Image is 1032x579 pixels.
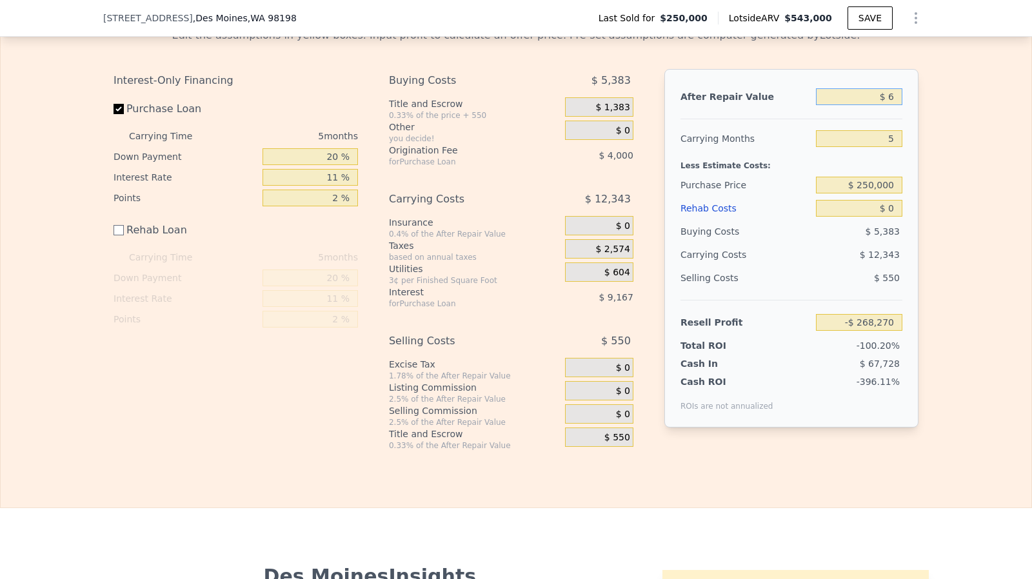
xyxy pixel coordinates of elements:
[784,13,832,23] span: $543,000
[389,275,560,286] div: 3¢ per Finished Square Foot
[114,288,257,309] div: Interest Rate
[389,329,533,353] div: Selling Costs
[114,225,124,235] input: Rehab Loan
[680,243,761,266] div: Carrying Costs
[680,375,773,388] div: Cash ROI
[389,404,560,417] div: Selling Commission
[680,311,811,334] div: Resell Profit
[389,358,560,371] div: Excise Tax
[680,85,811,108] div: After Repair Value
[729,12,784,25] span: Lotside ARV
[389,157,533,167] div: for Purchase Loan
[604,432,630,444] span: $ 550
[660,12,708,25] span: $250,000
[680,357,761,370] div: Cash In
[595,244,630,255] span: $ 2,574
[114,309,257,329] div: Points
[389,69,533,92] div: Buying Costs
[857,340,900,351] span: -100.20%
[389,286,533,299] div: Interest
[129,247,213,268] div: Carrying Time
[389,144,533,157] div: Origination Fee
[389,440,560,451] div: 0.33% of the After Repair Value
[599,292,633,302] span: $ 9,167
[389,188,533,211] div: Carrying Costs
[591,69,631,92] span: $ 5,383
[616,386,630,397] span: $ 0
[389,216,560,229] div: Insurance
[680,339,761,352] div: Total ROI
[114,188,257,208] div: Points
[848,6,893,30] button: SAVE
[114,97,257,121] label: Purchase Loan
[389,394,560,404] div: 2.5% of the After Repair Value
[860,250,900,260] span: $ 12,343
[595,102,630,113] span: $ 1,383
[114,146,257,167] div: Down Payment
[903,5,929,31] button: Show Options
[680,197,811,220] div: Rehab Costs
[616,125,630,137] span: $ 0
[680,173,811,197] div: Purchase Price
[680,388,773,411] div: ROIs are not annualized
[389,381,560,394] div: Listing Commission
[599,150,633,161] span: $ 4,000
[248,13,297,23] span: , WA 98198
[874,273,900,283] span: $ 550
[680,127,811,150] div: Carrying Months
[616,409,630,420] span: $ 0
[389,262,560,275] div: Utilities
[129,126,213,146] div: Carrying Time
[857,377,900,387] span: -396.11%
[114,268,257,288] div: Down Payment
[616,221,630,232] span: $ 0
[616,362,630,374] span: $ 0
[680,220,811,243] div: Buying Costs
[389,371,560,381] div: 1.78% of the After Repair Value
[218,126,358,146] div: 5 months
[866,226,900,237] span: $ 5,383
[680,150,902,173] div: Less Estimate Costs:
[193,12,297,25] span: , Des Moines
[585,188,631,211] span: $ 12,343
[114,219,257,242] label: Rehab Loan
[389,133,560,144] div: you decide!
[389,97,560,110] div: Title and Escrow
[389,229,560,239] div: 0.4% of the After Repair Value
[389,427,560,440] div: Title and Escrow
[680,266,811,289] div: Selling Costs
[860,358,900,369] span: $ 67,728
[389,110,560,121] div: 0.33% of the price + 550
[389,299,533,309] div: for Purchase Loan
[389,121,560,133] div: Other
[389,417,560,427] div: 2.5% of the After Repair Value
[114,167,257,188] div: Interest Rate
[389,252,560,262] div: based on annual taxes
[114,69,358,92] div: Interest-Only Financing
[114,104,124,114] input: Purchase Loan
[599,12,660,25] span: Last Sold for
[103,12,193,25] span: [STREET_ADDRESS]
[601,329,631,353] span: $ 550
[389,239,560,252] div: Taxes
[604,267,630,279] span: $ 604
[218,247,358,268] div: 5 months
